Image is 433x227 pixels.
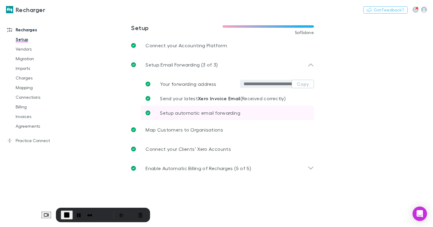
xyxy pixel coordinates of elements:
span: Your forwarding address [160,81,216,87]
a: Connections [10,92,73,102]
strong: Xero Invoice Email [198,95,241,101]
span: Send your latest (Received correctly) [160,95,286,101]
a: Recharger [2,2,49,17]
div: Open Intercom Messenger [413,207,427,221]
a: Charges [10,73,73,83]
p: Connect your Clients’ Xero Accounts [146,145,231,153]
a: Send your latestXero Invoice Email(Received correctly) [141,91,314,106]
a: Recharges [1,25,73,35]
p: Setup Email Forwarding (3 of 3) [146,61,218,68]
a: Agreements [10,121,73,131]
a: Map Customers to Organisations [126,120,319,139]
p: Enable Automatic Billing of Recharges (5 of 5) [146,165,251,172]
div: Setup Email Forwarding (3 of 3) [126,55,319,74]
span: Setup automatic email forwarding [160,110,240,116]
a: Setup [10,35,73,44]
button: Copy [292,80,314,88]
p: Connect your Accounting Platform [146,42,227,49]
h3: Recharger [16,6,45,13]
a: Billing [10,102,73,112]
a: Mapping [10,83,73,92]
span: 5 of 5 done [295,30,314,35]
a: Setup automatic email forwarding [141,106,314,120]
img: Recharger's Logo [6,6,13,13]
a: Connect your Clients’ Xero Accounts [126,139,319,159]
a: Migration [10,54,73,64]
h3: Setup [131,24,223,31]
button: Got Feedback? [363,6,408,14]
a: Vendors [10,44,73,54]
div: Enable Automatic Billing of Recharges (5 of 5) [126,159,319,178]
p: Map Customers to Organisations [146,126,223,133]
a: Invoices [10,112,73,121]
a: Imports [10,64,73,73]
a: Practice Connect [1,136,73,145]
a: Connect your Accounting Platform [126,36,319,55]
